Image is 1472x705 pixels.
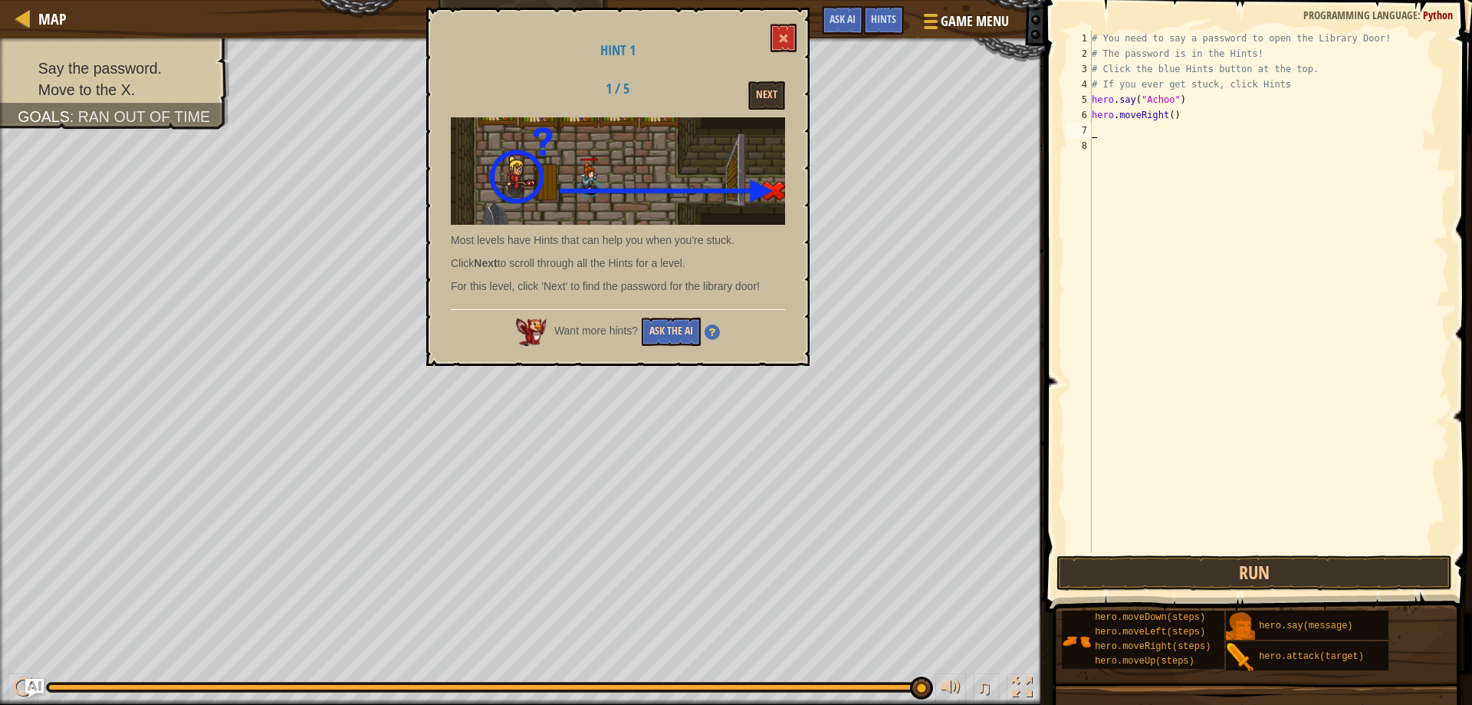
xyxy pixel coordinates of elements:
[451,117,785,226] img: Kithgard librarian
[1095,656,1194,667] span: hero.moveUp(steps)
[822,6,863,35] button: Ask AI
[1418,8,1423,22] span: :
[1062,627,1091,656] img: portrait.png
[1056,555,1453,591] button: Run
[1066,61,1092,77] div: 3
[1066,31,1092,46] div: 1
[935,674,966,705] button: Adjust volume
[70,108,78,125] span: :
[78,108,210,125] span: Ran out of time
[1226,643,1255,672] img: portrait.png
[1066,46,1092,61] div: 2
[1066,138,1092,153] div: 8
[871,12,896,26] span: Hints
[8,674,38,705] button: Ctrl + P: Pause
[830,12,856,26] span: Ask AI
[18,79,213,100] li: Move to the X.
[1259,651,1364,662] span: hero.attack(target)
[705,324,720,340] img: Hint
[451,278,785,294] p: For this level, click 'Next' to find the password for the library door!
[1066,77,1092,92] div: 4
[516,318,547,346] img: AI
[1066,123,1092,138] div: 7
[31,8,67,29] a: Map
[554,325,638,338] span: Want more hints?
[974,674,1000,705] button: ♫
[977,676,992,699] span: ♫
[1226,612,1255,641] img: portrait.png
[18,58,213,79] li: Say the password.
[451,232,785,248] p: Most levels have Hints that can help you when you're stuck.
[1066,107,1092,123] div: 6
[1007,674,1037,705] button: Toggle fullscreen
[38,81,135,98] span: Move to the X.
[748,81,785,110] button: Next
[1303,8,1418,22] span: Programming language
[1095,612,1205,623] span: hero.moveDown(steps)
[570,81,665,97] h2: 1 / 5
[25,679,44,697] button: Ask AI
[38,60,162,77] span: Say the password.
[38,8,67,29] span: Map
[1423,8,1453,22] span: Python
[1066,92,1092,107] div: 5
[600,41,636,60] span: Hint 1
[451,255,785,271] p: Click to scroll through all the Hints for a level.
[912,6,1018,42] button: Game Menu
[1259,621,1352,631] span: hero.say(message)
[642,318,701,346] button: Ask the AI
[941,12,1009,31] span: Game Menu
[474,257,497,269] strong: Next
[1095,627,1205,637] span: hero.moveLeft(steps)
[18,108,70,125] span: Goals
[1095,641,1211,652] span: hero.moveRight(steps)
